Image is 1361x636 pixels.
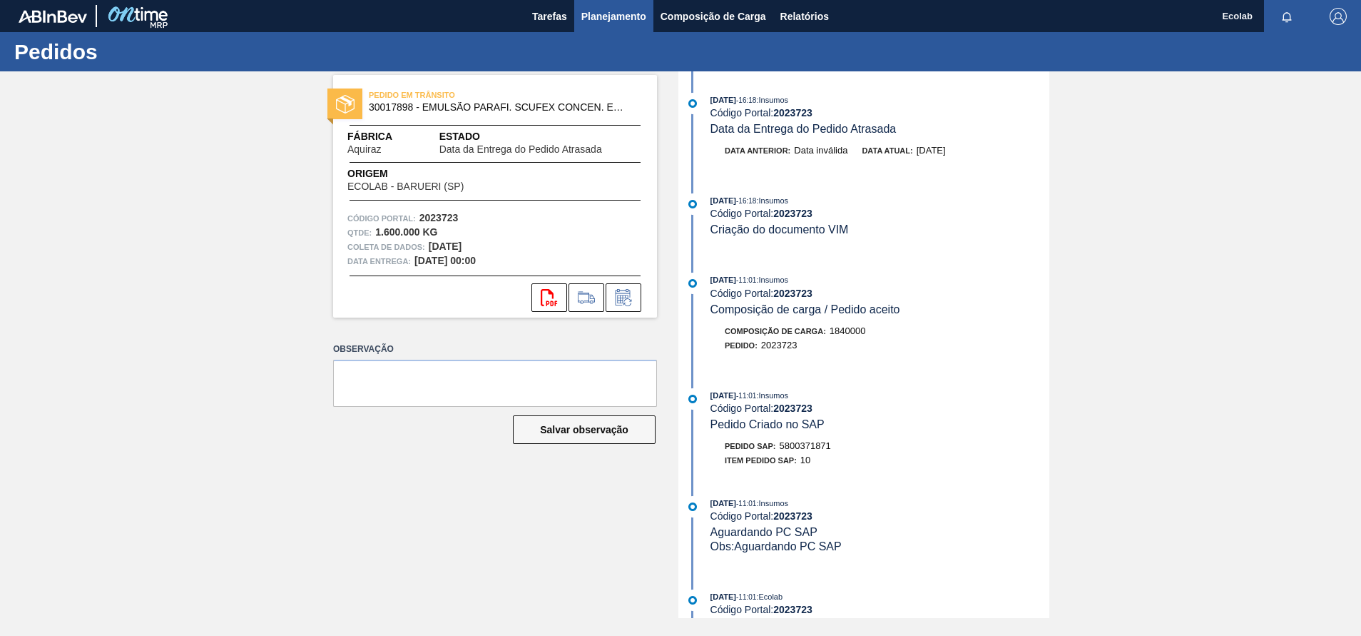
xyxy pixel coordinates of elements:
[756,592,783,601] span: : Ecolab
[917,145,946,156] span: [DATE]
[688,596,697,605] img: atual
[375,226,437,238] strong: 1.600.000 KG
[710,288,1049,299] div: Código Portal:
[369,88,569,102] span: PEDIDO EM TRÂNSITO
[756,196,788,205] span: : Insumos
[710,223,849,236] span: Criação do documento VIM
[725,327,826,335] span: Composição de Carga :
[14,44,267,60] h1: Pedidos
[710,592,736,601] span: [DATE]
[347,181,464,192] span: ECOLAB - BARUERI (SP)
[736,392,756,400] span: - 11:01
[347,144,381,155] span: Aquiraz
[439,129,643,144] span: Estado
[756,96,788,104] span: : Insumos
[688,279,697,288] img: atual
[347,240,425,254] span: Coleta de dados:
[347,129,426,144] span: Fábrica
[710,499,736,508] span: [DATE]
[369,102,628,113] span: 30017898 - EMULSAO PARAFI. SCUFEX CONCEN. ECOLAB
[710,604,1049,615] div: Código Portal:
[439,144,602,155] span: Data da Entrega do Pedido Atrasada
[773,403,812,414] strong: 2023723
[725,456,797,465] span: Item pedido SAP:
[710,196,736,205] span: [DATE]
[414,255,476,266] strong: [DATE] 00:00
[773,107,812,118] strong: 2023723
[532,8,567,25] span: Tarefas
[773,604,812,615] strong: 2023723
[1330,8,1347,25] img: Logout
[736,500,756,508] span: - 11:01
[710,391,736,400] span: [DATE]
[710,418,825,430] span: Pedido Criado no SAP
[710,276,736,284] span: [DATE]
[756,499,788,508] span: : Insumos
[569,283,604,312] div: Ir para Composição de Carga
[710,107,1049,118] div: Código Portal:
[347,166,504,181] span: Origem
[780,440,831,451] span: 5800371871
[710,208,1049,219] div: Código Portal:
[725,341,758,350] span: Pedido :
[19,10,87,23] img: TNhmsLtSVTkK8tSr43FrP2fwEKptu5GPRR3wAAAABJRU5ErkJggg==
[756,391,788,400] span: : Insumos
[710,123,897,135] span: Data da Entrega do Pedido Atrasada
[725,146,790,155] span: Data anterior:
[688,99,697,108] img: atual
[773,208,812,219] strong: 2023723
[736,593,756,601] span: - 11:01
[725,442,776,450] span: Pedido SAP:
[780,8,829,25] span: Relatórios
[710,510,1049,522] div: Código Portal:
[606,283,641,312] div: Informar alteração no pedido
[347,226,372,240] span: Qtde :
[336,95,355,113] img: estado
[736,96,756,104] span: - 16:18
[1264,6,1310,26] button: Notificações
[513,415,656,444] button: Salvar observação
[419,212,459,223] strong: 2023723
[688,503,697,511] img: atual
[710,303,900,316] span: Composição de carga / Pedido aceito
[761,340,797,350] span: 2023723
[710,540,842,552] span: Obs: Aguardando PC SAP
[794,145,847,156] span: Data inválida
[347,214,416,223] font: Código Portal:
[736,197,756,205] span: - 16:18
[688,200,697,208] img: atual
[688,395,697,403] img: atual
[710,403,1049,414] div: Código Portal:
[347,254,411,268] span: Data entrega:
[830,325,866,336] span: 1840000
[333,339,657,360] label: Observação
[661,8,766,25] span: Composição de Carga
[800,455,810,465] span: 10
[773,288,812,299] strong: 2023723
[773,510,812,522] strong: 2023723
[429,241,462,252] strong: [DATE]
[531,283,567,312] div: Abrir arquivo PDF
[581,8,646,25] span: Planejamento
[736,276,756,284] span: - 11:01
[756,276,788,284] span: : Insumos
[710,96,736,104] span: [DATE]
[710,526,817,538] span: Aguardando PC SAP
[862,146,912,155] span: Data atual:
